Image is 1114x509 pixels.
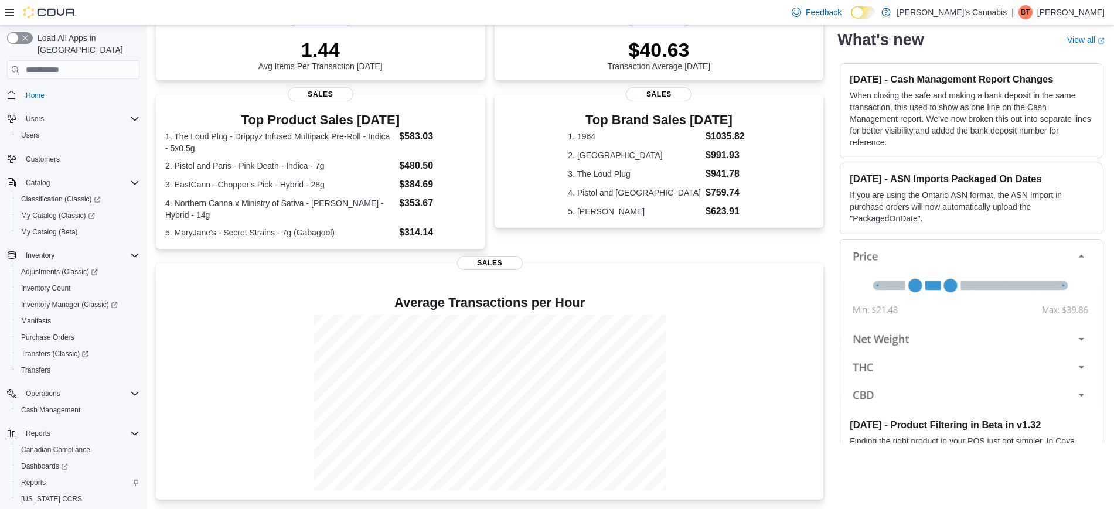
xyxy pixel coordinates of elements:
[21,365,50,375] span: Transfers
[850,90,1092,148] p: When closing the safe and making a bank deposit in the same transaction, this used to show as one...
[16,192,139,206] span: Classification (Classic)
[26,389,60,398] span: Operations
[21,152,139,166] span: Customers
[12,474,144,491] button: Reports
[568,206,701,217] dt: 5. [PERSON_NAME]
[26,91,45,100] span: Home
[16,225,83,239] a: My Catalog (Beta)
[399,177,475,192] dd: $384.69
[12,224,144,240] button: My Catalog (Beta)
[288,87,353,101] span: Sales
[21,387,65,401] button: Operations
[12,329,144,346] button: Purchase Orders
[2,425,144,442] button: Reports
[21,426,55,440] button: Reports
[21,194,101,204] span: Classification (Classic)
[16,492,87,506] a: [US_STATE] CCRS
[165,113,476,127] h3: Top Product Sales [DATE]
[16,330,79,344] a: Purchase Orders
[21,152,64,166] a: Customers
[16,314,56,328] a: Manifests
[850,73,1092,85] h3: [DATE] - Cash Management Report Changes
[850,435,1092,494] p: Finding the right product in your POS just got simpler. In Cova v1.32, you can now filter by Pric...
[16,443,139,457] span: Canadian Compliance
[21,131,39,140] span: Users
[165,227,394,238] dt: 5. MaryJane's - Secret Strains - 7g (Gabagool)
[21,176,54,190] button: Catalog
[706,186,750,200] dd: $759.74
[16,265,139,279] span: Adjustments (Classic)
[21,300,118,309] span: Inventory Manager (Classic)
[21,87,139,102] span: Home
[399,159,475,173] dd: $480.50
[787,1,846,24] a: Feedback
[850,173,1092,185] h3: [DATE] - ASN Imports Packaged On Dates
[16,192,105,206] a: Classification (Classic)
[21,248,59,262] button: Inventory
[165,131,394,154] dt: 1. The Loud Plug - Drippyz Infused Multipack Pre-Roll - Indica - 5x0.5g
[26,178,50,187] span: Catalog
[1037,5,1105,19] p: [PERSON_NAME]
[21,316,51,326] span: Manifests
[16,128,44,142] a: Users
[16,265,103,279] a: Adjustments (Classic)
[851,6,875,19] input: Dark Mode
[12,346,144,362] a: Transfers (Classic)
[165,179,394,190] dt: 3. EastCann - Chopper's Pick - Hybrid - 28g
[16,209,139,223] span: My Catalog (Classic)
[626,87,691,101] span: Sales
[16,314,139,328] span: Manifests
[12,127,144,144] button: Users
[21,405,80,415] span: Cash Management
[12,313,144,329] button: Manifests
[16,492,139,506] span: Washington CCRS
[16,403,85,417] a: Cash Management
[26,251,54,260] span: Inventory
[568,131,701,142] dt: 1. 1964
[21,462,68,471] span: Dashboards
[706,148,750,162] dd: $991.93
[897,5,1007,19] p: [PERSON_NAME]'s Cannabis
[21,333,74,342] span: Purchase Orders
[16,403,139,417] span: Cash Management
[21,267,98,276] span: Adjustments (Classic)
[12,191,144,207] a: Classification (Classic)
[568,187,701,199] dt: 4. Pistol and [GEOGRAPHIC_DATA]
[16,476,139,490] span: Reports
[1011,5,1014,19] p: |
[608,38,711,62] p: $40.63
[16,476,50,490] a: Reports
[2,385,144,402] button: Operations
[258,38,383,71] div: Avg Items Per Transaction [DATE]
[21,387,139,401] span: Operations
[21,112,49,126] button: Users
[706,129,750,144] dd: $1035.82
[16,347,93,361] a: Transfers (Classic)
[26,114,44,124] span: Users
[2,247,144,264] button: Inventory
[16,281,76,295] a: Inventory Count
[706,167,750,181] dd: $941.78
[21,494,82,504] span: [US_STATE] CCRS
[21,248,139,262] span: Inventory
[16,225,139,239] span: My Catalog (Beta)
[21,211,95,220] span: My Catalog (Classic)
[21,112,139,126] span: Users
[16,209,100,223] a: My Catalog (Classic)
[21,88,49,103] a: Home
[16,363,139,377] span: Transfers
[16,330,139,344] span: Purchase Orders
[12,296,144,313] a: Inventory Manager (Classic)
[21,478,46,487] span: Reports
[2,175,144,191] button: Catalog
[16,281,139,295] span: Inventory Count
[16,459,139,473] span: Dashboards
[837,30,924,49] h2: What's new
[2,111,144,127] button: Users
[16,128,139,142] span: Users
[568,149,701,161] dt: 2. [GEOGRAPHIC_DATA]
[21,349,88,358] span: Transfers (Classic)
[21,176,139,190] span: Catalog
[26,155,60,164] span: Customers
